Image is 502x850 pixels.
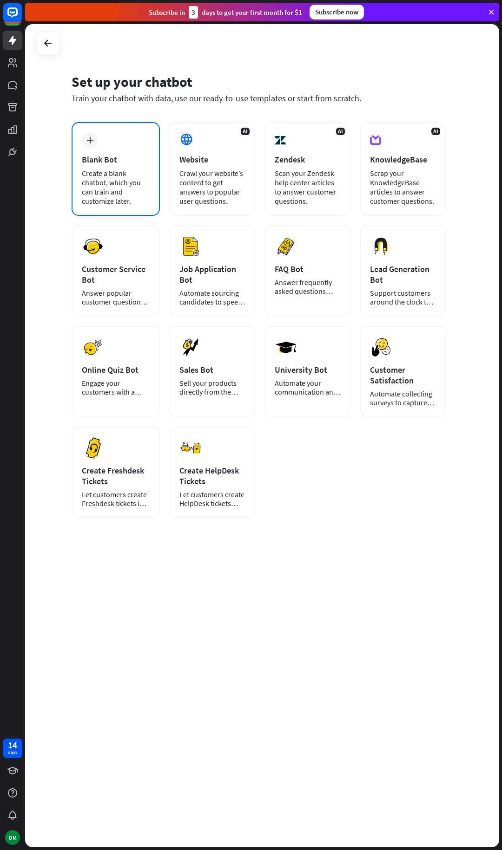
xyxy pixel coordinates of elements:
div: Customer Satisfaction [370,364,436,386]
div: Scrap your KnowledgeBase articles to answer customer questions. [370,169,436,206]
div: Create HelpDesk Tickets [179,465,245,487]
div: Website [179,154,245,165]
div: Subscribe in days to get your first month for $1 [149,6,302,19]
div: Sell your products directly from the chat window [179,379,245,396]
div: 14 [8,741,17,749]
div: Answer frequently asked questions with a chatbot and save your time. [275,278,340,296]
div: 3 [189,6,198,19]
div: days [8,749,17,756]
div: KnowledgeBase [370,154,436,165]
div: Create a blank chatbot, which you can train and customize later. [82,169,150,206]
span: AI [431,128,440,135]
div: Scan your Zendesk help center articles to answer customer questions. [275,169,340,206]
div: Automate your communication and admission process. [275,379,340,396]
div: Train your chatbot with data, use our ready-to-use templates or start from scratch. [72,93,446,104]
button: Open LiveChat chat widget [7,4,35,32]
div: Engage your customers with a chatbot quiz tailored to your needs. [82,379,150,396]
div: Sales Bot [179,364,245,375]
div: Let customers create Freshdesk tickets in the [GEOGRAPHIC_DATA]. [82,490,150,508]
span: AI [336,128,345,135]
div: Online Quiz Bot [82,364,150,375]
div: Let customers create HelpDesk tickets while chatting with your chatbot. [179,490,245,508]
span: AI [241,128,250,135]
div: Customer Service Bot [82,264,150,285]
div: Crawl your website’s content to get answers to popular user questions. [179,169,245,206]
div: Subscribe now [310,5,364,19]
div: Blank Bot [82,154,150,165]
div: Zendesk [275,154,340,165]
div: Automate collecting surveys to capture the voice and opinions of your customers. [370,389,436,407]
div: Support customers around the clock to boost sales. [370,289,436,306]
i: plus [86,137,93,143]
div: Set up your chatbot [72,73,446,91]
div: DM [5,830,20,845]
div: Job Application Bot [179,264,245,285]
div: FAQ Bot [275,264,340,274]
div: Lead Generation Bot [370,264,436,285]
div: Create Freshdesk Tickets [82,465,150,487]
a: 14 days [3,739,22,758]
div: University Bot [275,364,340,375]
div: Automate sourcing candidates to speed up your hiring process. [179,289,245,306]
div: Answer popular customer questions 24/7. [82,289,150,306]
